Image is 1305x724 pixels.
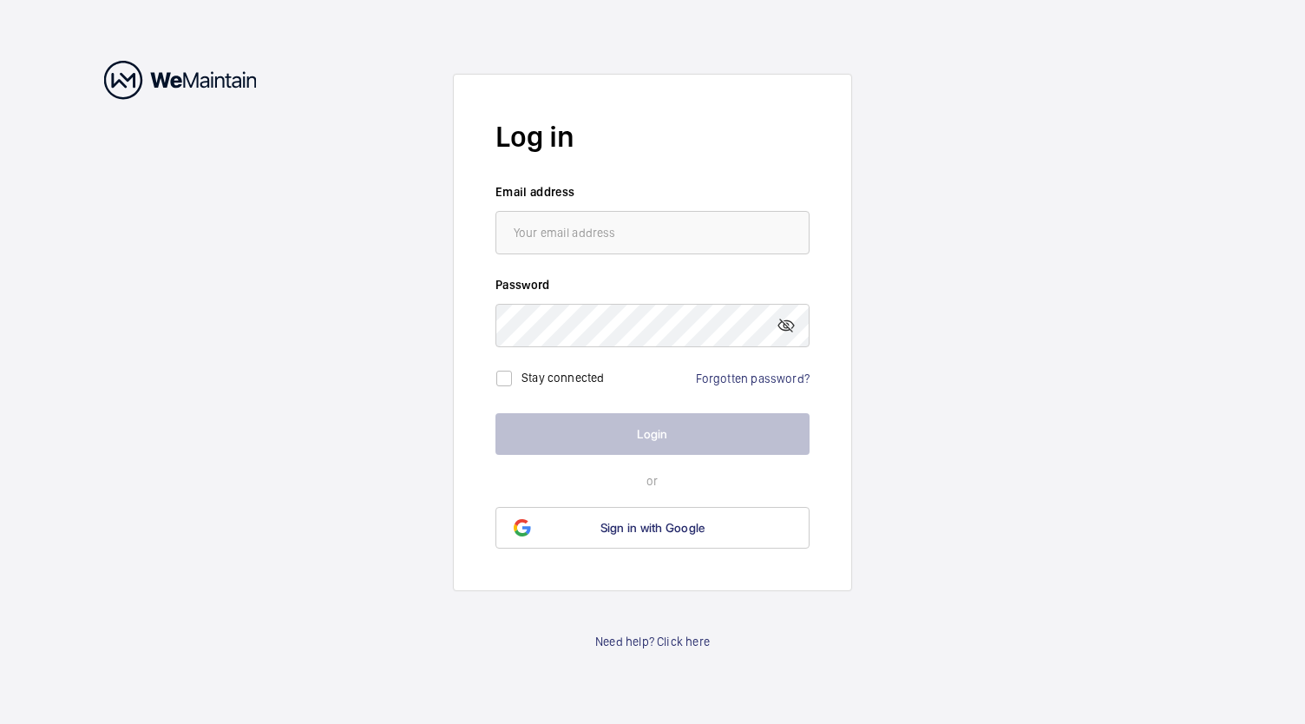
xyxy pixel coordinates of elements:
[595,633,710,650] a: Need help? Click here
[495,472,810,490] p: or
[521,371,605,385] label: Stay connected
[696,372,810,385] a: Forgotten password?
[600,521,705,535] span: Sign in with Google
[495,211,810,254] input: Your email address
[495,413,810,455] button: Login
[495,116,810,157] h2: Log in
[495,276,810,293] label: Password
[495,183,810,201] label: Email address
